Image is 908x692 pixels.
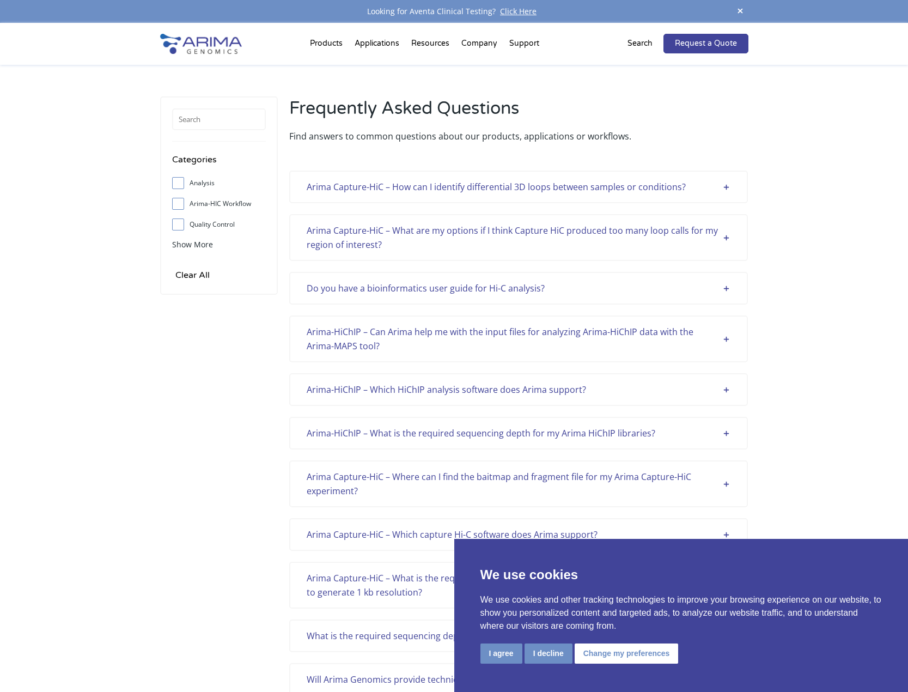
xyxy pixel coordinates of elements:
[525,644,572,664] button: I decline
[289,96,748,129] h2: Frequently Asked Questions
[307,383,730,397] div: Arima-HiChIP – Which HiChIP analysis software does Arima support?
[307,629,730,643] div: What is the required sequencing depth for my Arima-HiC experiment?
[307,223,730,252] div: Arima Capture-HiC – What are my options if I think Capture HiC produced too many loop calls for m...
[307,470,730,498] div: Arima Capture-HiC – Where can I find the baitmap and fragment file for my Arima Capture-HiC exper...
[496,6,541,16] a: Click Here
[307,281,730,295] div: Do you have a bioinformatics user guide for Hi-C analysis?
[663,34,748,53] a: Request a Quote
[575,644,679,664] button: Change my preferences
[480,593,882,633] p: We use cookies and other tracking technologies to improve your browsing experience on our website...
[307,672,730,687] div: Will Arima Genomics provide technical support during data analysis?
[172,108,266,130] input: Search
[307,180,730,194] div: Arima Capture-HiC – How can I identify differential 3D loops between samples or conditions?
[627,37,653,51] p: Search
[160,4,748,19] div: Looking for Aventa Clinical Testing?
[480,644,522,664] button: I agree
[172,216,266,233] label: Quality Control
[172,268,213,283] input: Clear All
[307,527,730,542] div: Arima Capture-HiC – Which capture Hi-C software does Arima support?
[172,153,266,175] h4: Categories
[172,175,266,191] label: Analysis
[307,325,730,353] div: Arima-HiChIP – Can Arima help me with the input files for analyzing Arima-HiChIP data with the Ar...
[307,571,730,599] div: Arima Capture-HiC – What is the required sequencing depth for my Arima Capture-HuC experiment to ...
[307,426,730,440] div: Arima-HiChIP – What is the required sequencing depth for my Arima HiChIP libraries?
[172,196,266,212] label: Arima-HIC Workflow
[172,239,213,250] span: Show More
[160,34,242,54] img: Arima-Genomics-logo
[289,129,748,143] p: Find answers to common questions about our products, applications or workflows.
[480,565,882,585] p: We use cookies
